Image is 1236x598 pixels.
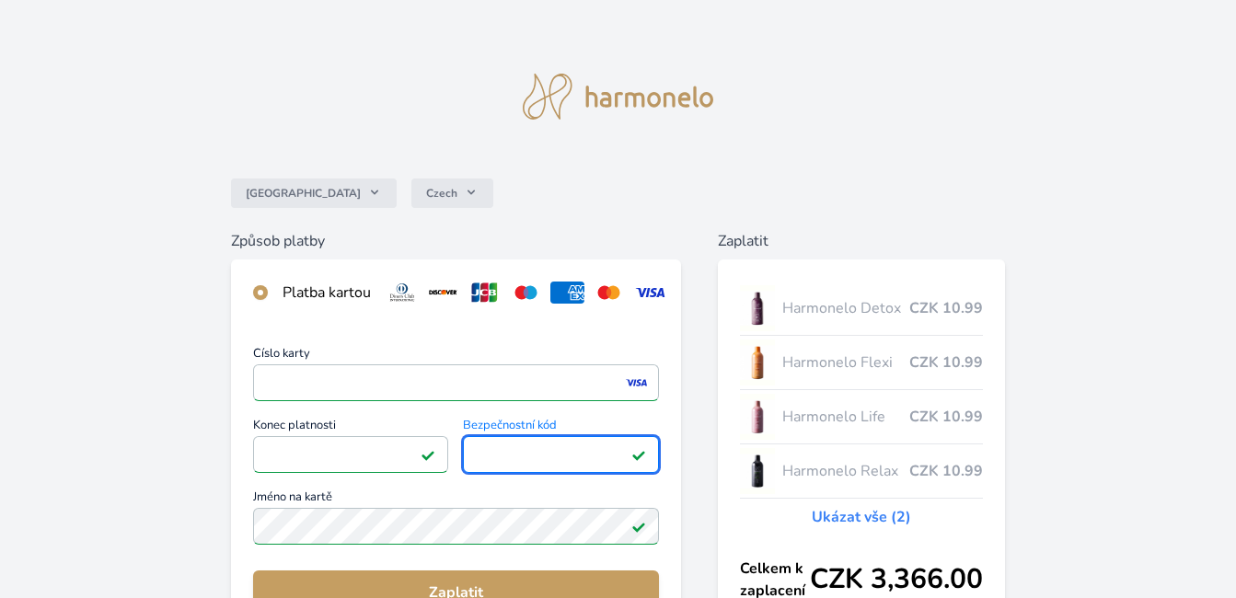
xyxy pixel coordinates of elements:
[812,506,911,528] a: Ukázat vše (2)
[909,460,983,482] span: CZK 10.99
[261,442,441,467] iframe: Iframe pro datum vypršení platnosti
[426,186,457,201] span: Czech
[633,282,667,304] img: visa.svg
[231,230,681,252] h6: Způsob platby
[624,374,649,391] img: visa
[411,178,493,208] button: Czech
[909,406,983,428] span: CZK 10.99
[253,420,449,436] span: Konec platnosti
[253,508,659,545] input: Jméno na kartěPlatné pole
[523,74,714,120] img: logo.svg
[509,282,543,304] img: maestro.svg
[261,370,651,396] iframe: Iframe pro číslo karty
[471,442,651,467] iframe: Iframe pro bezpečnostní kód
[909,297,983,319] span: CZK 10.99
[782,460,910,482] span: Harmonelo Relax
[550,282,584,304] img: amex.svg
[782,297,910,319] span: Harmonelo Detox
[909,351,983,374] span: CZK 10.99
[421,447,435,462] img: Platné pole
[740,448,775,494] img: CLEAN_RELAX_se_stinem_x-lo.jpg
[253,491,659,508] span: Jméno na kartě
[231,178,397,208] button: [GEOGRAPHIC_DATA]
[253,348,659,364] span: Číslo karty
[386,282,420,304] img: diners.svg
[592,282,626,304] img: mc.svg
[631,519,646,534] img: Platné pole
[718,230,1006,252] h6: Zaplatit
[468,282,502,304] img: jcb.svg
[782,351,910,374] span: Harmonelo Flexi
[426,282,460,304] img: discover.svg
[463,420,659,436] span: Bezpečnostní kód
[782,406,910,428] span: Harmonelo Life
[810,563,983,596] span: CZK 3,366.00
[283,282,371,304] div: Platba kartou
[740,285,775,331] img: DETOX_se_stinem_x-lo.jpg
[740,339,775,385] img: CLEAN_FLEXI_se_stinem_x-hi_(1)-lo.jpg
[246,186,361,201] span: [GEOGRAPHIC_DATA]
[740,394,775,440] img: CLEAN_LIFE_se_stinem_x-lo.jpg
[631,447,646,462] img: Platné pole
